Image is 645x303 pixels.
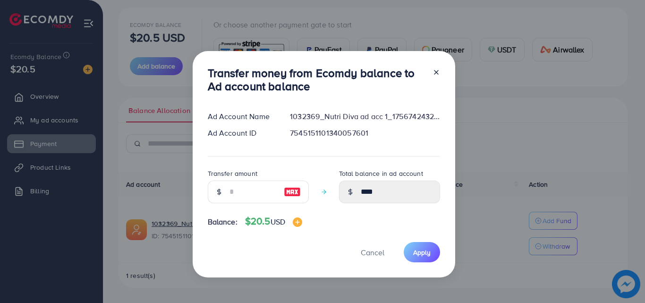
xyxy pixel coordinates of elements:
[284,186,301,198] img: image
[245,216,302,227] h4: $20.5
[293,217,302,227] img: image
[413,248,431,257] span: Apply
[271,216,285,227] span: USD
[282,128,447,139] div: 7545151101340057601
[404,242,440,262] button: Apply
[282,111,447,122] div: 1032369_Nutri Diva ad acc 1_1756742432079
[361,247,384,258] span: Cancel
[208,66,425,94] h3: Transfer money from Ecomdy balance to Ad account balance
[339,169,423,178] label: Total balance in ad account
[208,169,257,178] label: Transfer amount
[349,242,396,262] button: Cancel
[208,216,238,227] span: Balance:
[200,111,283,122] div: Ad Account Name
[200,128,283,139] div: Ad Account ID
